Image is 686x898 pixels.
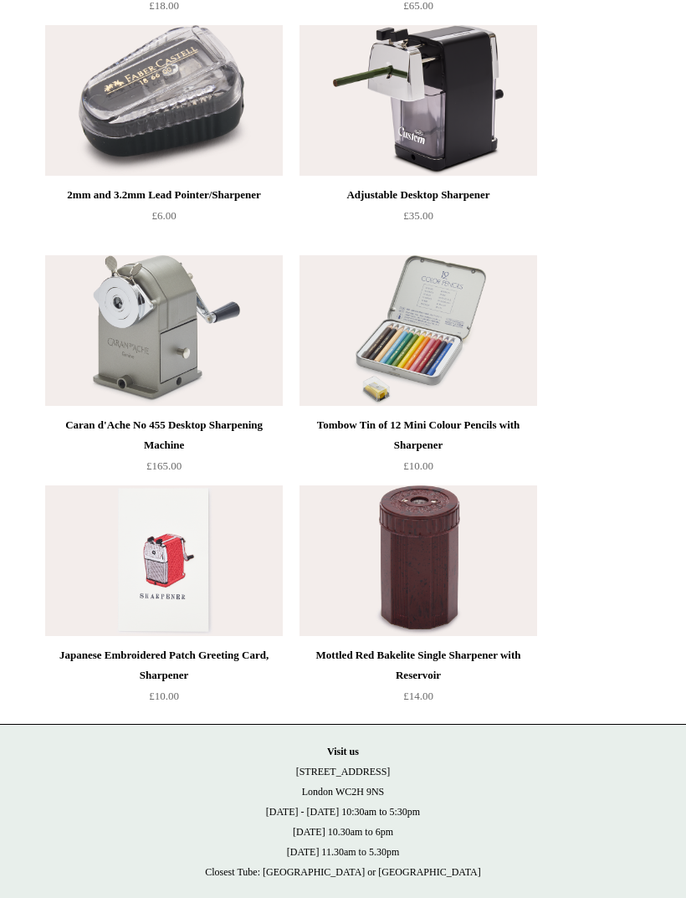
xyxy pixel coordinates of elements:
a: Mottled Red Bakelite Single Sharpener with Reservoir Mottled Red Bakelite Single Sharpener with R... [299,486,537,637]
a: Caran d'Ache No 455 Desktop Sharpening Machine £165.00 [45,416,283,485]
a: 2mm and 3.2mm Lead Pointer/Sharpener £6.00 [45,186,283,254]
span: £165.00 [146,460,182,473]
img: 2mm and 3.2mm Lead Pointer/Sharpener [45,26,283,177]
div: Tombow Tin of 12 Mini Colour Pencils with Sharpener [304,416,533,456]
a: Adjustable Desktop Sharpener Adjustable Desktop Sharpener [299,26,537,177]
div: Japanese Embroidered Patch Greeting Card, Sharpener [49,646,279,686]
img: Mottled Red Bakelite Single Sharpener with Reservoir [299,486,537,637]
p: [STREET_ADDRESS] London WC2H 9NS [DATE] - [DATE] 10:30am to 5:30pm [DATE] 10.30am to 6pm [DATE] 1... [17,742,669,883]
div: Caran d'Ache No 455 Desktop Sharpening Machine [49,416,279,456]
strong: Visit us [327,747,359,758]
img: Japanese Embroidered Patch Greeting Card, Sharpener [45,486,283,637]
a: 2mm and 3.2mm Lead Pointer/Sharpener 2mm and 3.2mm Lead Pointer/Sharpener [45,26,283,177]
a: Tombow Tin of 12 Mini Colour Pencils with Sharpener Tombow Tin of 12 Mini Colour Pencils with Sha... [299,256,537,407]
img: Caran d'Ache No 455 Desktop Sharpening Machine [45,256,283,407]
a: Tombow Tin of 12 Mini Colour Pencils with Sharpener £10.00 [299,416,537,485]
div: Mottled Red Bakelite Single Sharpener with Reservoir [304,646,533,686]
img: Adjustable Desktop Sharpener [299,26,537,177]
a: Japanese Embroidered Patch Greeting Card, Sharpener £10.00 [45,646,283,715]
span: £10.00 [149,690,179,703]
a: Adjustable Desktop Sharpener £35.00 [299,186,537,254]
span: £14.00 [403,690,433,703]
a: Mottled Red Bakelite Single Sharpener with Reservoir £14.00 [299,646,537,715]
a: Japanese Embroidered Patch Greeting Card, Sharpener Japanese Embroidered Patch Greeting Card, Sha... [45,486,283,637]
div: 2mm and 3.2mm Lead Pointer/Sharpener [49,186,279,206]
span: £6.00 [151,210,176,223]
a: Caran d'Ache No 455 Desktop Sharpening Machine Caran d'Ache No 455 Desktop Sharpening Machine [45,256,283,407]
span: £10.00 [403,460,433,473]
img: Tombow Tin of 12 Mini Colour Pencils with Sharpener [299,256,537,407]
div: Adjustable Desktop Sharpener [304,186,533,206]
span: £35.00 [403,210,433,223]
